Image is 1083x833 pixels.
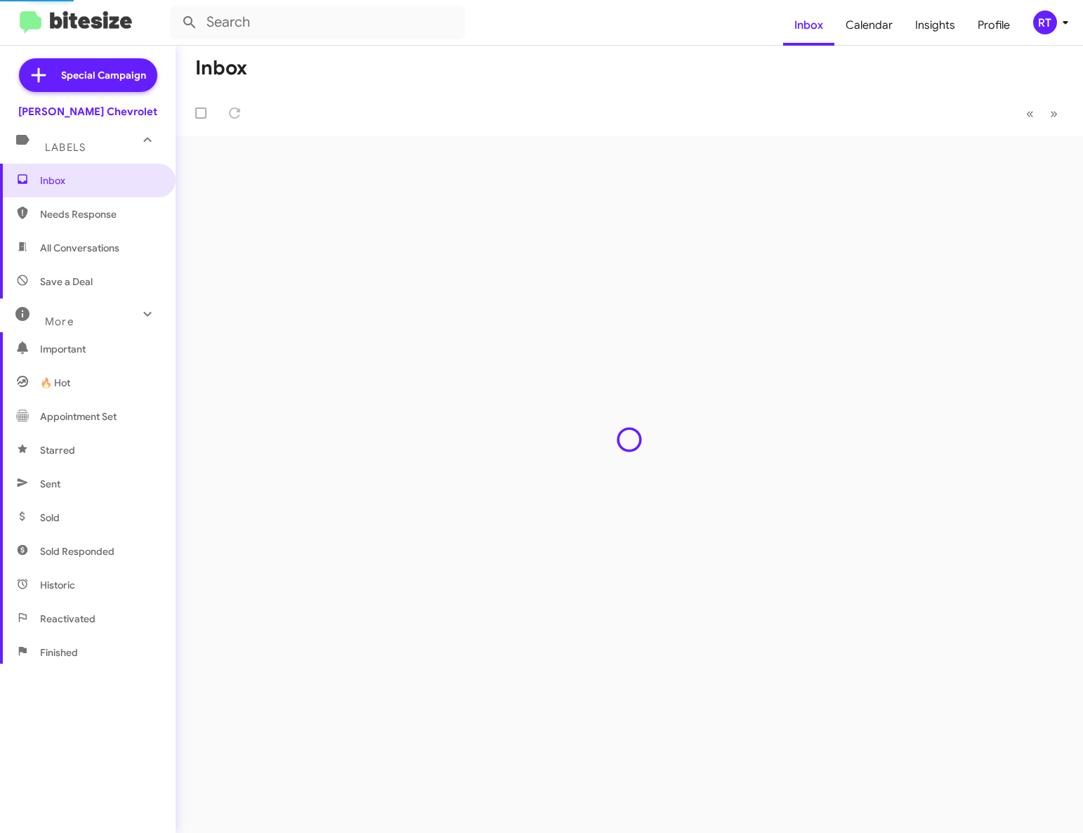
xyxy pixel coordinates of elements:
[40,376,70,390] span: 🔥 Hot
[19,58,157,92] a: Special Campaign
[40,645,78,660] span: Finished
[170,6,465,39] input: Search
[18,105,157,119] div: [PERSON_NAME] Chevrolet
[40,544,114,558] span: Sold Responded
[834,5,904,46] a: Calendar
[966,5,1021,46] a: Profile
[45,141,86,154] span: Labels
[40,207,159,221] span: Needs Response
[40,578,75,592] span: Historic
[40,511,60,525] span: Sold
[1042,99,1066,128] button: Next
[783,5,834,46] a: Inbox
[45,315,74,328] span: More
[1026,105,1034,122] span: «
[904,5,966,46] a: Insights
[1018,99,1066,128] nav: Page navigation example
[1050,105,1058,122] span: »
[40,443,75,457] span: Starred
[195,57,247,79] h1: Inbox
[1021,11,1068,34] button: RT
[1018,99,1042,128] button: Previous
[40,342,159,356] span: Important
[40,409,117,424] span: Appointment Set
[40,612,96,626] span: Reactivated
[40,477,60,491] span: Sent
[40,241,119,255] span: All Conversations
[40,275,93,289] span: Save a Deal
[1033,11,1057,34] div: RT
[61,68,146,82] span: Special Campaign
[40,173,159,188] span: Inbox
